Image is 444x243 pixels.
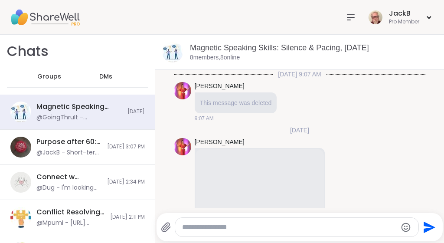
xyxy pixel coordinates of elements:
span: [DATE] 2:11 PM [110,213,145,221]
div: @GoingThruIt - [PERSON_NAME], your pacing was great (my [MEDICAL_DATA]) and yah, that was great!!! [36,113,122,122]
span: [DATE] 2:34 PM [107,178,145,186]
h1: Chats [7,42,49,61]
img: JackB [369,10,382,24]
div: Conflict Resolving Communication, [DATE] [36,207,105,217]
span: [DATE] [127,108,145,115]
span: [DATE] 9:07 AM [273,70,326,79]
img: https://sharewell-space-live.sfo3.digitaloceanspaces.com/user-generated/a5ec78fb-80d1-4d5c-bc9f-1... [174,138,191,155]
span: [DATE] [285,126,314,135]
div: JackB [389,9,419,18]
a: [PERSON_NAME] [195,82,245,91]
img: ShareWell Nav Logo [10,2,80,33]
img: https://sharewell-space-live.sfo3.digitaloceanspaces.com/user-generated/a5ec78fb-80d1-4d5c-bc9f-1... [174,82,191,99]
div: @Mpumi - [URL][DOMAIN_NAME] [36,219,105,227]
img: Magnetic Speaking Skills: Silence & Pacing, Sep 11 [162,42,183,62]
img: Connect w Confidence: 💕 Online Dating 💕, Sep 10 [10,172,31,193]
img: Purpose after 60: Turning Vision into Action, Sep 11 [10,137,31,158]
button: Send [419,217,438,237]
div: Pro Member [389,18,419,26]
div: Purpose after 60: Turning Vision into Action, [DATE] [36,137,102,147]
div: Magnetic Speaking Skills: Silence & Pacing, [DATE] [36,102,122,112]
span: [DATE] 3:07 PM [107,143,145,151]
button: Emoji picker [401,222,411,233]
a: [PERSON_NAME] [195,138,245,147]
div: @JackB - Short-term SMART Goals: A.9. Exercise at the gym at least five times every two weeks. B.... [36,148,102,157]
div: @Dug - I'm looking for a woman with genuine burning desire who will fit in my frame and be a comp... [36,184,102,192]
a: Magnetic Speaking Skills: Silence & Pacing, [DATE] [190,43,369,52]
span: Groups [37,72,61,81]
textarea: Type your message [182,223,397,232]
img: Magnetic Speaking Skills: Silence & Pacing, Sep 11 [10,102,31,122]
span: This message was deleted [200,99,272,106]
span: 9:07 AM [195,115,214,122]
p: 8 members, 8 online [190,53,240,62]
img: Conflict Resolving Communication, Sep 10 [10,207,31,228]
div: Connect w Confidence: 💕 Online Dating 💕, [DATE] [36,172,102,182]
span: DMs [99,72,112,81]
